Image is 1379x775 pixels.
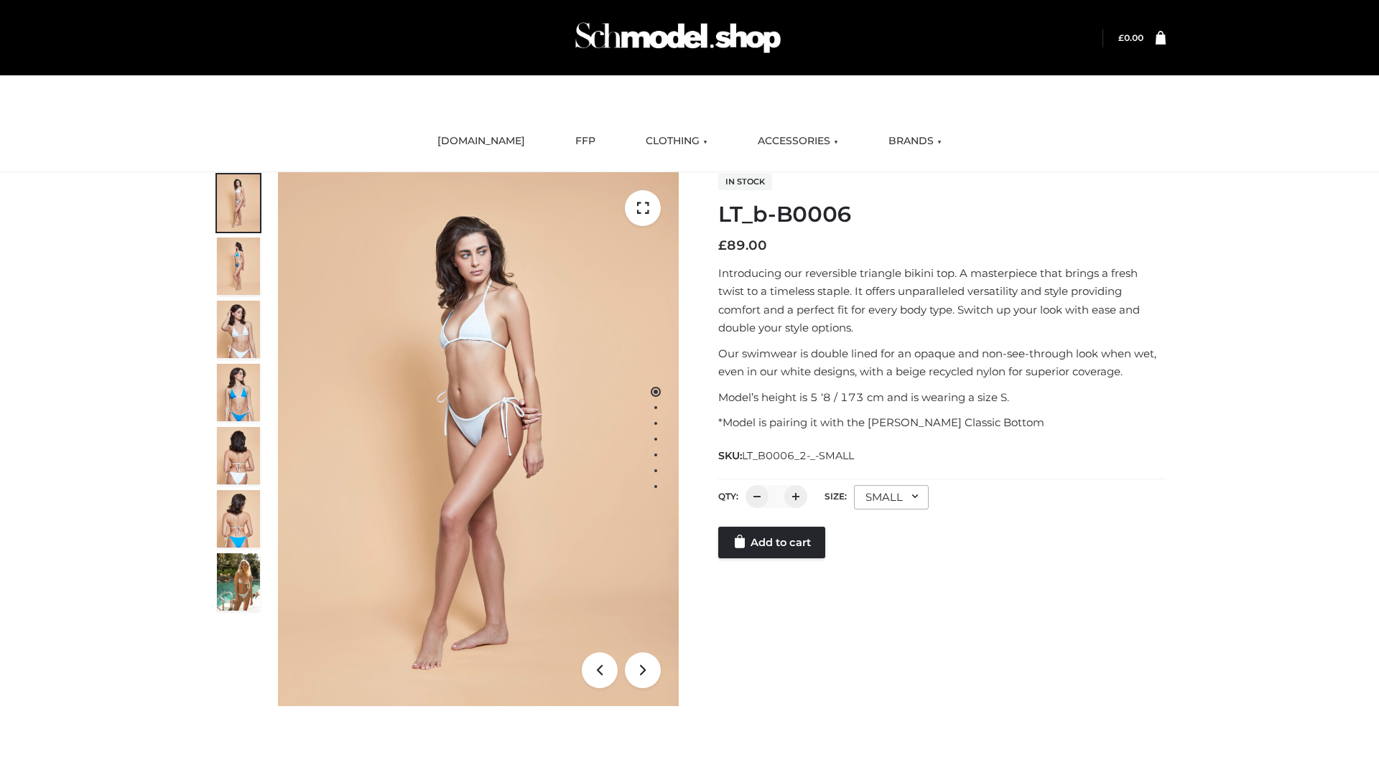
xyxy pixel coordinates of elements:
label: QTY: [718,491,738,502]
div: SMALL [854,485,929,509]
span: £ [1118,32,1124,43]
img: ArielClassicBikiniTop_CloudNine_AzureSky_OW114ECO_1 [278,172,679,706]
span: SKU: [718,447,855,464]
p: Model’s height is 5 ‘8 / 173 cm and is wearing a size S. [718,388,1166,407]
a: FFP [565,126,606,157]
img: Schmodel Admin 964 [570,9,786,66]
img: ArielClassicBikiniTop_CloudNine_AzureSky_OW114ECO_4-scaled.jpg [217,364,260,421]
bdi: 89.00 [718,238,767,253]
img: ArielClassicBikiniTop_CloudNine_AzureSky_OW114ECO_8-scaled.jpg [217,490,260,548]
p: Introducing our reversible triangle bikini top. A masterpiece that brings a fresh twist to a time... [718,264,1166,337]
a: BRANDS [878,126,952,157]
span: £ [718,238,727,253]
img: ArielClassicBikiniTop_CloudNine_AzureSky_OW114ECO_7-scaled.jpg [217,427,260,484]
img: ArielClassicBikiniTop_CloudNine_AzureSky_OW114ECO_3-scaled.jpg [217,301,260,358]
a: [DOMAIN_NAME] [427,126,536,157]
span: In stock [718,173,772,190]
label: Size: [825,491,847,502]
span: LT_B0006_2-_-SMALL [742,449,854,462]
img: Arieltop_CloudNine_AzureSky2.jpg [217,553,260,611]
a: Add to cart [718,527,825,558]
p: Our swimwear is double lined for an opaque and non-see-through look when wet, even in our white d... [718,344,1166,381]
a: £0.00 [1118,32,1143,43]
a: ACCESSORIES [747,126,849,157]
bdi: 0.00 [1118,32,1143,43]
img: ArielClassicBikiniTop_CloudNine_AzureSky_OW114ECO_2-scaled.jpg [217,238,260,295]
img: ArielClassicBikiniTop_CloudNine_AzureSky_OW114ECO_1-scaled.jpg [217,174,260,232]
h1: LT_b-B0006 [718,202,1166,227]
a: CLOTHING [635,126,718,157]
p: *Model is pairing it with the [PERSON_NAME] Classic Bottom [718,413,1166,432]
